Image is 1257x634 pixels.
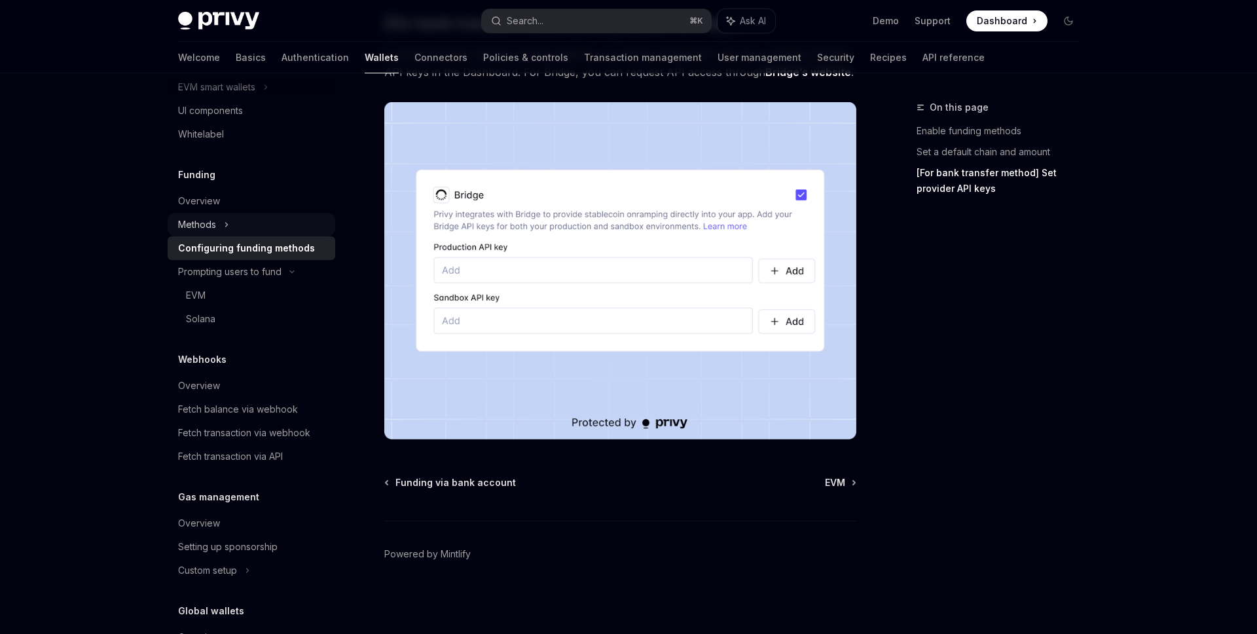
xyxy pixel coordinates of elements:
[977,14,1027,28] span: Dashboard
[825,476,845,489] span: EVM
[917,141,1089,162] a: Set a default chain and amount
[718,42,801,73] a: User management
[817,42,854,73] a: Security
[483,42,568,73] a: Policies & controls
[178,167,215,183] h5: Funding
[178,603,244,619] h5: Global wallets
[168,189,335,213] a: Overview
[873,14,899,28] a: Demo
[178,12,259,30] img: dark logo
[178,489,259,505] h5: Gas management
[168,99,335,122] a: UI components
[825,476,855,489] a: EVM
[282,42,349,73] a: Authentication
[178,264,282,280] div: Prompting users to fund
[414,42,467,73] a: Connectors
[870,42,907,73] a: Recipes
[178,126,224,142] div: Whitelabel
[384,102,856,439] img: Bridge keys PNG
[178,563,237,578] div: Custom setup
[236,42,266,73] a: Basics
[168,284,335,307] a: EVM
[168,236,335,260] a: Configuring funding methods
[178,240,315,256] div: Configuring funding methods
[178,401,298,417] div: Fetch balance via webhook
[584,42,702,73] a: Transaction management
[386,476,516,489] a: Funding via bank account
[178,515,220,531] div: Overview
[922,42,985,73] a: API reference
[178,425,310,441] div: Fetch transaction via webhook
[186,288,206,303] div: EVM
[168,421,335,445] a: Fetch transaction via webhook
[1058,10,1079,31] button: Toggle dark mode
[718,9,775,33] button: Ask AI
[168,398,335,421] a: Fetch balance via webhook
[168,535,335,559] a: Setting up sponsorship
[740,14,766,28] span: Ask AI
[507,13,543,29] div: Search...
[395,476,516,489] span: Funding via bank account
[178,42,220,73] a: Welcome
[917,121,1089,141] a: Enable funding methods
[186,311,215,327] div: Solana
[168,374,335,398] a: Overview
[365,42,399,73] a: Wallets
[178,103,243,119] div: UI components
[384,548,471,561] a: Powered by Mintlify
[178,539,278,555] div: Setting up sponsorship
[178,352,227,367] h5: Webhooks
[178,217,216,233] div: Methods
[966,10,1047,31] a: Dashboard
[178,378,220,394] div: Overview
[168,445,335,468] a: Fetch transaction via API
[168,512,335,535] a: Overview
[482,9,711,33] button: Search...⌘K
[689,16,703,26] span: ⌘ K
[915,14,951,28] a: Support
[930,100,989,115] span: On this page
[178,193,220,209] div: Overview
[168,307,335,331] a: Solana
[168,122,335,146] a: Whitelabel
[178,449,283,464] div: Fetch transaction via API
[917,162,1089,199] a: [For bank transfer method] Set provider API keys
